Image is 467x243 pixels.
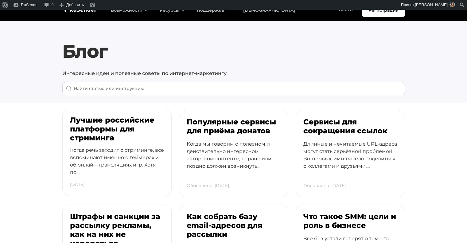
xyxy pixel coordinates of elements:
[224,7,231,11] sup: 24/7
[333,4,359,16] a: Войти
[66,86,72,91] img: Поиск
[154,4,191,17] a: Ресурсы
[296,110,405,197] a: Сервисы для сокращения ссылок Длинные и нечитаемые URL-адреса могут стать серьёзной проблемой. Во...
[187,179,229,192] p: Обновлено: [DATE]
[303,140,397,181] p: Длинные и нечитаемые URL-адреса могут стать серьёзной проблемой. Во-первых, ими тяжело поделиться...
[70,147,164,187] p: Когда речь заходит о стриминге, все вспоминают именно о геймерах и об онлайн-трансляциях игр. Хот...
[303,212,397,230] h3: Что такое SMM: цели и роль в бизнесе
[62,70,405,77] p: Интересные идеи и полезные советы по интернет-маркетингу
[62,82,405,95] input: When autocomplete results are available use up and down arrows to review and enter to go to the d...
[179,110,288,197] a: Популярные сервисы для приёма донатов Когда мы говорим о полезном и действительно интересном авто...
[70,116,164,142] h3: Лучшие российские платформы для стриминга
[191,4,237,17] a: Поддержка24/7
[187,140,281,181] p: Когда мы говорим о полезном и действительно интересном авторском контенте, то рано или поздно дол...
[62,7,97,13] img: RuSender
[70,178,84,191] p: [DATE]
[415,2,448,7] span: [PERSON_NAME]
[62,109,172,196] a: Лучшие российские платформы для стриминга Когда речь заходит о стриминге, все вспоминают именно о...
[362,4,405,17] a: Регистрация
[187,212,281,239] h3: Как собрать базу email-адресов для рассылки
[105,4,154,17] a: Возможности
[187,118,281,135] h3: Популярные сервисы для приёма донатов
[303,179,346,192] p: Обновлено: [DATE]
[237,4,301,17] a: [DEMOGRAPHIC_DATA]
[303,118,397,135] h3: Сервисы для сокращения ссылок
[62,40,405,62] h1: Блог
